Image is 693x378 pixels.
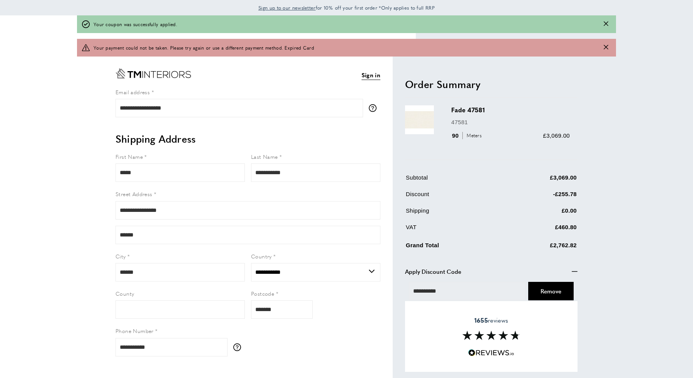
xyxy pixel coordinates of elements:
[474,316,488,325] strong: 1655
[406,206,500,221] td: Shipping
[543,132,570,139] span: £3,069.00
[94,21,177,28] span: Your coupon was successfully applied.
[451,105,570,114] h3: Fade 47581
[405,105,434,134] img: Fade 47581
[251,252,272,260] span: Country
[604,44,608,52] button: Close message
[468,349,514,356] img: Reviews.io 5 stars
[251,153,278,160] span: Last Name
[501,223,577,238] td: £460.80
[501,190,577,205] td: -£255.78
[233,343,245,351] button: More information
[541,287,561,295] span: Cancel Coupon
[251,290,274,297] span: Postcode
[405,77,577,91] h2: Order Summary
[462,331,520,340] img: Reviews section
[115,88,150,96] span: Email address
[501,239,577,256] td: £2,762.82
[115,327,154,335] span: Phone Number
[528,282,574,300] button: Cancel Coupon
[451,131,484,140] div: 90
[406,173,500,188] td: Subtotal
[362,70,380,80] a: Sign in
[258,4,316,12] a: Sign up to our newsletter
[406,190,500,205] td: Discount
[451,118,570,127] p: 47581
[474,316,508,324] span: reviews
[115,290,134,297] span: County
[115,190,152,198] span: Street Address
[115,132,380,146] h2: Shipping Address
[405,267,461,276] span: Apply Discount Code
[115,68,191,78] a: Go to Home page
[94,44,314,52] span: Your payment could not be taken. Please try again or use a different payment method. Expired Card
[604,21,608,28] button: Close message
[115,252,126,260] span: City
[258,4,435,11] span: for 10% off your first order *Only applies to full RRP
[406,239,500,256] td: Grand Total
[115,153,143,160] span: First Name
[406,223,500,238] td: VAT
[258,4,316,11] span: Sign up to our newsletter
[501,206,577,221] td: £0.00
[501,173,577,188] td: £3,069.00
[369,104,380,112] button: More information
[462,132,484,139] span: Meters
